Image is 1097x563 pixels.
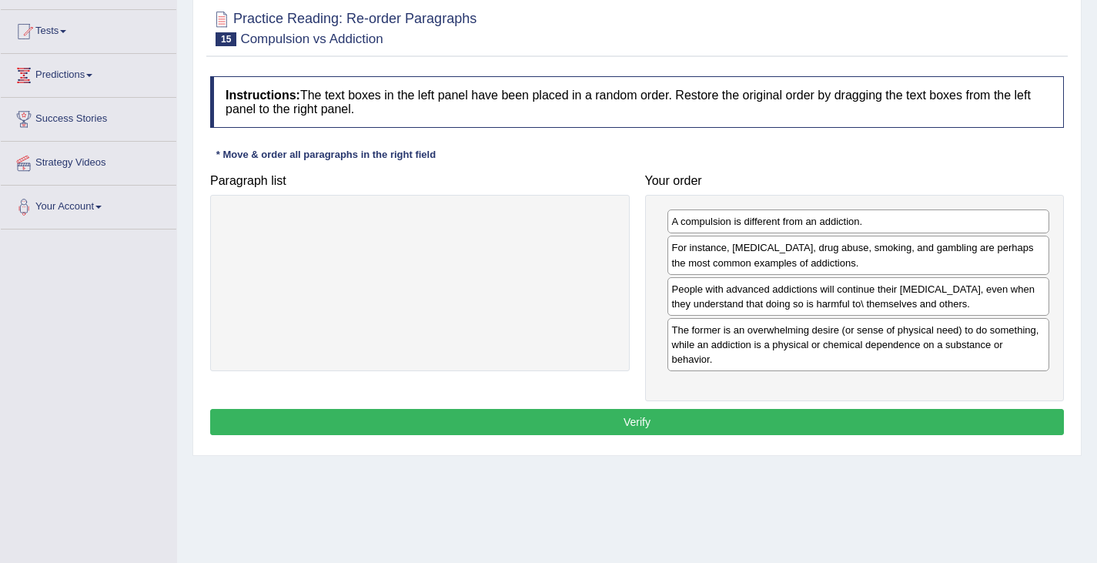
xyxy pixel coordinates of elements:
a: Predictions [1,54,176,92]
a: Your Account [1,186,176,224]
a: Strategy Videos [1,142,176,180]
div: * Move & order all paragraphs in the right field [210,147,442,162]
h4: The text boxes in the left panel have been placed in a random order. Restore the original order b... [210,76,1064,128]
div: For instance, [MEDICAL_DATA], drug abuse, smoking, and gambling are perhaps the most common examp... [667,236,1050,274]
a: Success Stories [1,98,176,136]
a: Tests [1,10,176,49]
button: Verify [210,409,1064,435]
span: 15 [216,32,236,46]
div: A compulsion is different from an addiction. [667,209,1050,233]
h4: Paragraph list [210,174,630,188]
small: Compulsion vs Addiction [240,32,383,46]
div: People with advanced addictions will continue their [MEDICAL_DATA], even when they understand tha... [667,277,1050,316]
div: The former is an overwhelming desire (or sense of physical need) to do something, while an addict... [667,318,1050,371]
h4: Your order [645,174,1065,188]
h2: Practice Reading: Re-order Paragraphs [210,8,477,46]
b: Instructions: [226,89,300,102]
